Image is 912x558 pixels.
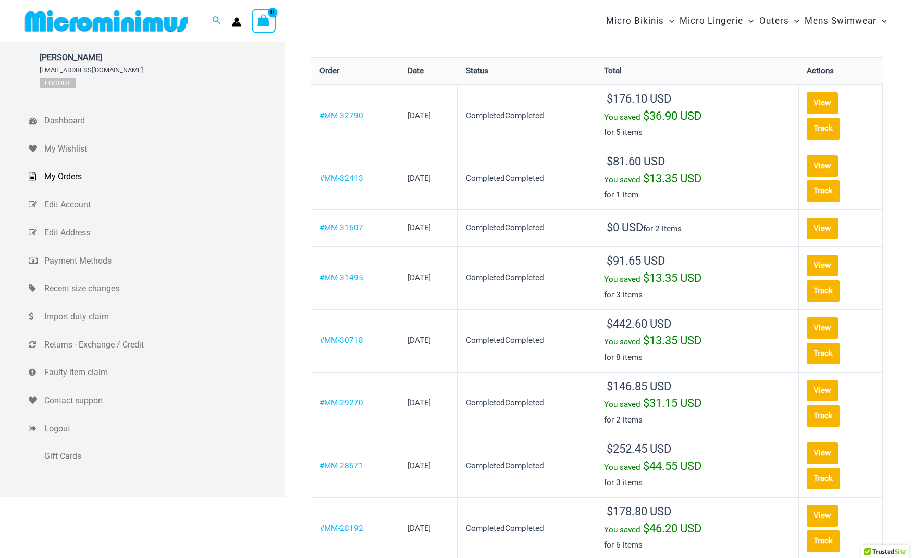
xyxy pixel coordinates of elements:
a: View order number MM-31495 [319,273,363,282]
a: Payment Methods [29,247,285,275]
a: View order MM-28192 [807,505,838,526]
a: View Shopping Cart, empty [252,9,276,33]
time: [DATE] [408,461,431,470]
span: $ [607,380,613,393]
a: View order number MM-30718 [319,336,363,345]
a: Account icon link [232,17,241,27]
a: Track order number MM-29270 [807,405,840,427]
a: Contact support [29,387,285,415]
a: Logout [40,78,76,88]
a: Search icon link [212,15,221,28]
span: Micro Bikinis [606,8,664,34]
span: 91.65 USD [607,254,665,267]
td: CompletedCompleted [458,372,596,435]
a: Gift Cards [29,442,285,470]
span: [PERSON_NAME] [40,53,143,63]
td: CompletedCompleted [458,84,596,147]
span: Actions [807,66,834,76]
div: You saved [604,333,790,350]
a: Logout [29,415,285,443]
time: [DATE] [408,273,431,282]
span: Menu Toggle [789,8,799,34]
a: Import duty claim [29,303,285,331]
a: Track order number MM-32413 [807,180,840,202]
span: Edit Account [44,197,282,213]
span: Faulty item claim [44,365,282,380]
span: 146.85 USD [607,380,671,393]
a: View order number MM-31507 [319,223,363,232]
a: Edit Address [29,219,285,247]
span: $ [643,522,649,535]
span: Menu Toggle [877,8,887,34]
span: My Orders [44,169,282,184]
time: [DATE] [408,524,431,533]
time: [DATE] [408,336,431,345]
span: $ [607,505,613,518]
a: View order number MM-28571 [319,461,363,470]
a: Track order number MM-28192 [807,530,840,552]
time: [DATE] [408,223,431,232]
span: $ [607,221,613,234]
span: Menu Toggle [664,8,674,34]
span: 44.55 USD [643,460,701,473]
span: $ [607,155,613,168]
span: Logout [44,421,282,437]
a: View order number MM-28192 [319,524,363,533]
a: OutersMenu ToggleMenu Toggle [757,5,802,37]
time: [DATE] [408,111,431,120]
a: Dashboard [29,107,285,135]
span: $ [643,109,649,122]
span: 31.15 USD [643,396,701,410]
span: $ [643,396,649,410]
span: 442.60 USD [607,317,671,330]
span: 178.80 USD [607,505,671,518]
a: Recent size changes [29,275,285,303]
span: Recent size changes [44,281,282,296]
a: Micro BikinisMenu ToggleMenu Toggle [603,5,677,37]
a: Returns - Exchange / Credit [29,331,285,359]
span: $ [607,442,613,455]
nav: Site Navigation [602,4,891,39]
a: View order number MM-32413 [319,173,363,183]
div: You saved [604,171,790,188]
span: Menu Toggle [743,8,754,34]
div: You saved [604,395,790,413]
span: 36.90 USD [643,109,701,122]
span: 252.45 USD [607,442,671,455]
a: View order number MM-29270 [319,398,363,407]
td: for 3 items [596,435,799,497]
a: View order number MM-32790 [319,111,363,120]
a: Track order number MM-32790 [807,118,840,139]
td: for 8 items [596,309,799,372]
span: Returns - Exchange / Credit [44,337,282,353]
td: CompletedCompleted [458,309,596,372]
td: CompletedCompleted [458,147,596,209]
time: [DATE] [408,173,431,183]
a: Faulty item claim [29,358,285,387]
span: 13.35 USD [643,172,701,185]
a: My Orders [29,163,285,191]
span: 176.10 USD [607,92,671,105]
span: Contact support [44,393,282,408]
a: View order MM-28571 [807,442,838,464]
span: Dashboard [44,113,282,129]
td: CompletedCompleted [458,246,596,309]
span: My Wishlist [44,141,282,157]
span: 13.35 USD [643,271,701,284]
span: $ [643,172,649,185]
span: $ [643,334,649,347]
span: Payment Methods [44,253,282,269]
td: CompletedCompleted [458,435,596,497]
span: Total [604,66,622,76]
td: CompletedCompleted [458,209,596,246]
span: $ [607,92,613,105]
td: for 2 items [596,372,799,435]
span: $ [607,254,613,267]
span: 81.60 USD [607,155,665,168]
div: You saved [604,270,790,288]
span: 0 USD [607,221,643,234]
a: View order MM-31495 [807,255,838,276]
a: Micro LingerieMenu ToggleMenu Toggle [677,5,756,37]
span: Outers [759,8,789,34]
a: View order MM-32790 [807,92,838,114]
